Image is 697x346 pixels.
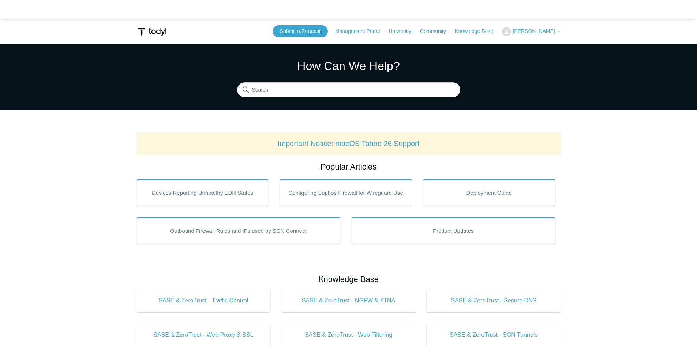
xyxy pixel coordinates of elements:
span: [PERSON_NAME] [513,28,555,34]
a: University [389,27,418,35]
h2: Popular Articles [136,161,561,173]
a: Outbound Firewall Rules and IPs used by SGN Connect [136,217,341,244]
span: SASE & ZeroTrust - Traffic Control [147,296,260,305]
input: Search [237,83,460,97]
span: SASE & ZeroTrust - Secure DNS [438,296,550,305]
a: Devices Reporting Unhealthy EDR States [136,179,269,206]
a: Configuring Sophos Firewall for Wireguard Use [280,179,412,206]
a: Submit a Request [273,25,328,37]
button: [PERSON_NAME] [502,27,561,36]
a: Deployment Guide [423,179,555,206]
a: SASE & ZeroTrust - Traffic Control [136,289,271,312]
a: Knowledge Base [455,27,501,35]
a: Management Portal [335,27,387,35]
a: Community [420,27,453,35]
h2: Knowledge Base [136,273,561,285]
a: SASE & ZeroTrust - Secure DNS [427,289,561,312]
span: SASE & ZeroTrust - SGN Tunnels [438,331,550,339]
span: SASE & ZeroTrust - Web Proxy & SSL [147,331,260,339]
span: SASE & ZeroTrust - Web Filtering [292,331,405,339]
a: SASE & ZeroTrust - NGFW & ZTNA [281,289,416,312]
img: Todyl Support Center Help Center home page [136,25,168,38]
a: Product Updates [351,217,555,244]
a: Important Notice: macOS Tahoe 26 Support [278,139,420,148]
h1: How Can We Help? [237,57,460,75]
span: SASE & ZeroTrust - NGFW & ZTNA [292,296,405,305]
